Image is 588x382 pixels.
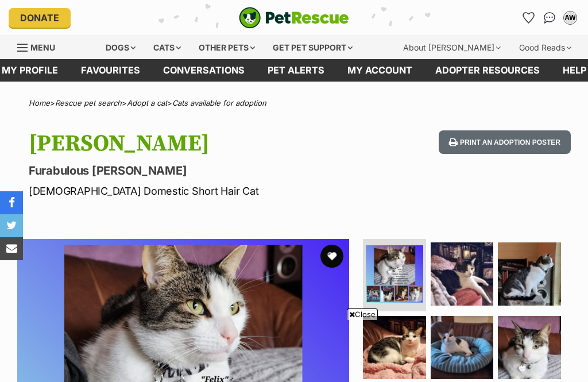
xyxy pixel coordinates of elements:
div: About [PERSON_NAME] [395,36,509,59]
a: Menu [17,36,63,57]
a: Favourites [520,9,538,27]
ul: Account quick links [520,9,579,27]
a: Donate [9,8,71,28]
a: PetRescue [239,7,349,29]
img: Photo of Felix [431,242,494,306]
img: Photo of Felix [431,316,494,379]
div: Dogs [98,36,144,59]
div: Get pet support [265,36,361,59]
p: [DEMOGRAPHIC_DATA] Domestic Short Hair Cat [29,183,361,199]
a: My account [336,59,424,82]
div: AW [564,12,576,24]
img: Photo of Felix [498,242,561,306]
iframe: Advertisement [85,325,503,376]
img: chat-41dd97257d64d25036548639549fe6c8038ab92f7586957e7f3b1b290dea8141.svg [544,12,556,24]
p: Furabulous [PERSON_NAME] [29,163,361,179]
button: favourite [320,245,343,268]
a: Favourites [69,59,152,82]
a: Cats available for adoption [172,98,266,107]
button: Print an adoption poster [439,130,571,154]
a: Adopter resources [424,59,551,82]
span: Menu [30,43,55,52]
h1: [PERSON_NAME] [29,130,361,157]
a: Adopt a cat [127,98,167,107]
img: Photo of Felix [366,245,423,303]
div: Cats [145,36,189,59]
a: Rescue pet search [55,98,122,107]
img: logo-cat-932fe2b9b8326f06289b0f2fb663e598f794de774fb13d1741a6617ecf9a85b4.svg [239,7,349,29]
span: Close [347,308,378,320]
button: My account [561,9,579,27]
a: conversations [152,59,256,82]
div: Other pets [191,36,263,59]
img: Photo of Felix [363,316,426,379]
div: Good Reads [511,36,579,59]
a: Conversations [540,9,559,27]
a: Pet alerts [256,59,336,82]
img: Photo of Felix [498,316,561,379]
a: Home [29,98,50,107]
